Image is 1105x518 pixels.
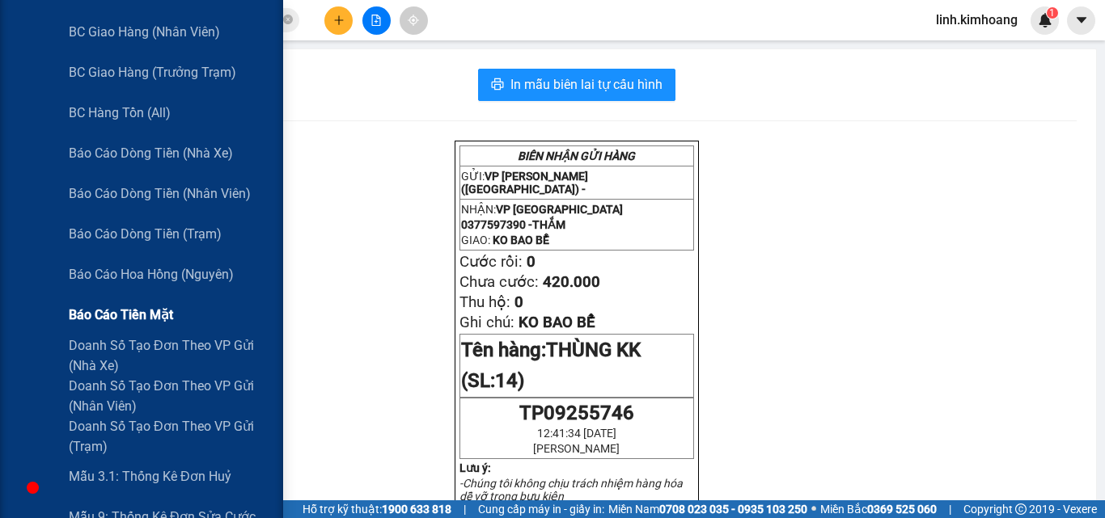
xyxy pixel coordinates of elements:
[6,87,124,103] span: 0377597390 -
[408,15,419,26] span: aim
[69,416,271,457] span: Doanh số tạo đơn theo VP gửi (trạm)
[1047,7,1058,19] sup: 1
[69,183,251,204] span: Báo cáo dòng tiền (nhân viên)
[519,402,634,424] span: TP09255746
[382,503,451,516] strong: 1900 633 818
[303,500,451,518] span: Hỗ trợ kỹ thuật:
[543,273,600,291] span: 420.000
[533,442,620,455] span: [PERSON_NAME]
[464,500,466,518] span: |
[461,234,549,246] span: GIAO:
[461,170,692,196] p: GỬI:
[811,506,816,512] span: ⚪️
[1015,503,1027,515] span: copyright
[324,6,353,35] button: plus
[6,105,107,120] span: GIAO:
[1038,13,1052,27] img: icon-new-feature
[69,264,234,284] span: Báo cáo hoa hồng (Nguyên)
[459,253,523,271] span: Cước rồi:
[537,427,616,440] span: 12:41:34 [DATE]
[69,224,222,244] span: Báo cáo dòng tiền (trạm)
[400,6,428,35] button: aim
[87,87,124,103] span: THẮM
[461,339,641,392] span: Tên hàng:
[459,293,510,311] span: Thu hộ:
[923,10,1031,30] span: linh.kimhoang
[69,22,220,42] span: BC giao hàng (nhân viên)
[459,273,539,291] span: Chưa cước:
[459,461,491,474] strong: Lưu ý:
[370,15,382,26] span: file-add
[949,500,951,518] span: |
[459,314,514,331] span: Ghi chú:
[519,314,595,331] span: KO BAO BỂ
[1067,6,1095,35] button: caret-down
[493,234,549,246] span: KO BAO BỂ
[461,170,588,196] span: VP [PERSON_NAME] ([GEOGRAPHIC_DATA]) -
[514,293,523,311] span: 0
[42,105,107,120] span: KO BAO BỂ
[659,503,807,516] strong: 0708 023 035 - 0935 103 250
[820,500,937,518] span: Miền Bắc
[495,369,524,392] span: 14)
[496,203,623,216] span: VP [GEOGRAPHIC_DATA]
[461,339,641,392] span: THÙNG KK (SL:
[333,15,345,26] span: plus
[362,6,391,35] button: file-add
[1049,7,1055,19] span: 1
[478,69,675,101] button: printerIn mẫu biên lai tự cấu hình
[69,143,233,163] span: Báo cáo dòng tiền (nhà xe)
[461,203,692,216] p: NHẬN:
[69,376,271,416] span: Doanh số tạo đơn theo VP gửi (nhân viên)
[518,150,635,162] strong: BIÊN NHẬN GỬI HÀNG
[69,466,231,486] span: Mẫu 3.1: Thống kê đơn huỷ
[532,218,565,231] span: THẮM
[478,500,604,518] span: Cung cấp máy in - giấy in:
[510,74,663,95] span: In mẫu biên lai tự cấu hình
[867,503,937,516] strong: 0369 525 060
[69,305,173,325] span: Báo cáo tiền mặt
[54,9,188,24] strong: BIÊN NHẬN GỬI HÀNG
[69,335,271,376] span: Doanh số tạo đơn theo VP gửi (nhà xe)
[283,15,293,24] span: close-circle
[283,13,293,28] span: close-circle
[69,62,236,82] span: BC giao hàng (trưởng trạm)
[608,500,807,518] span: Miền Nam
[6,69,236,85] p: NHẬN:
[6,32,236,62] p: GỬI:
[491,78,504,93] span: printer
[45,69,189,85] span: VP [GEOGRAPHIC_DATA]
[461,218,565,231] span: 0377597390 -
[1074,13,1089,27] span: caret-down
[69,103,171,123] span: BC hàng tồn (all)
[459,477,683,503] em: -Chúng tôi không chịu trách nhiệm hàng hóa dễ vỡ trong bưu kiện
[6,32,150,62] span: VP [PERSON_NAME] ([GEOGRAPHIC_DATA]) -
[527,253,536,271] span: 0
